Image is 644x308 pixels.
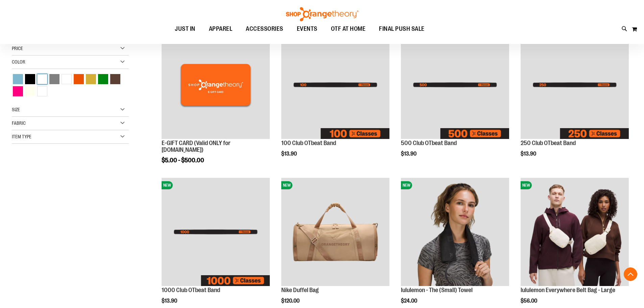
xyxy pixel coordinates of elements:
[24,85,36,97] a: Ivory
[401,140,457,146] a: 500 Club OTbeat Band
[281,140,336,146] a: 100 Club OTbeat Band
[521,178,629,287] a: lululemon Everywhere Belt Bag - LargeNEW
[73,73,85,85] a: Orange
[109,73,121,85] a: Brown
[281,31,389,139] img: Image of 100 Club OTbeat Band
[12,46,23,51] span: Price
[297,21,317,37] span: EVENTS
[202,21,239,37] a: APPAREL
[624,267,637,281] button: Back To Top
[281,181,292,189] span: NEW
[12,59,25,65] span: Color
[281,178,389,287] a: Nike Duffel BagNEW
[246,21,283,37] span: ACCESSORIES
[517,27,632,171] div: product
[521,298,538,304] span: $56.00
[372,21,431,37] a: FINAL PUSH SALE
[158,27,273,181] div: product
[278,27,393,171] div: product
[281,287,319,293] a: Nike Duffel Bag
[401,151,418,157] span: $13.90
[61,73,73,85] a: Clear
[521,31,629,140] a: Image of 250 Club OTbeat BandNEW
[209,21,233,37] span: APPAREL
[162,31,270,139] img: E-GIFT CARD (Valid ONLY for ShopOrangetheory.com)
[281,178,389,286] img: Nike Duffel Bag
[239,21,290,37] a: ACCESSORIES
[324,21,373,37] a: OTF AT HOME
[521,178,629,286] img: lululemon Everywhere Belt Bag - Large
[162,157,204,164] span: $5.00 - $500.00
[290,21,324,37] a: EVENTS
[285,7,359,21] img: Shop Orangetheory
[521,181,532,189] span: NEW
[281,298,301,304] span: $120.00
[48,73,61,85] a: Grey
[401,178,509,287] a: lululemon - The (Small) TowelNEW
[162,178,270,286] img: Image of 1000 Club OTbeat Band
[521,151,537,157] span: $13.90
[379,21,425,37] span: FINAL PUSH SALE
[401,31,509,140] a: Image of 500 Club OTbeat BandNEW
[521,31,629,139] img: Image of 250 Club OTbeat Band
[12,107,20,112] span: Size
[12,134,31,139] span: Item Type
[12,120,26,126] span: Fabric
[521,140,576,146] a: 250 Club OTbeat Band
[36,73,48,85] a: White
[85,73,97,85] a: Gold
[162,31,270,140] a: E-GIFT CARD (Valid ONLY for ShopOrangetheory.com)NEW
[401,178,509,286] img: lululemon - The (Small) Towel
[398,27,512,171] div: product
[162,181,173,189] span: NEW
[401,181,412,189] span: NEW
[97,73,109,85] a: Green
[521,287,615,293] a: lululemon Everywhere Belt Bag - Large
[168,21,202,37] a: JUST IN
[401,298,418,304] span: $24.00
[162,298,178,304] span: $13.90
[401,31,509,139] img: Image of 500 Club OTbeat Band
[36,85,48,97] a: Multi-Color
[401,287,473,293] a: lululemon - The (Small) Towel
[162,287,220,293] a: 1000 Club OTbeat Band
[162,178,270,287] a: Image of 1000 Club OTbeat BandNEW
[175,21,195,37] span: JUST IN
[281,31,389,140] a: Image of 100 Club OTbeat BandNEW
[331,21,366,37] span: OTF AT HOME
[12,85,24,97] a: Pink
[12,73,24,85] a: Blue
[24,73,36,85] a: Black
[162,140,231,153] a: E-GIFT CARD (Valid ONLY for [DOMAIN_NAME])
[281,151,298,157] span: $13.90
